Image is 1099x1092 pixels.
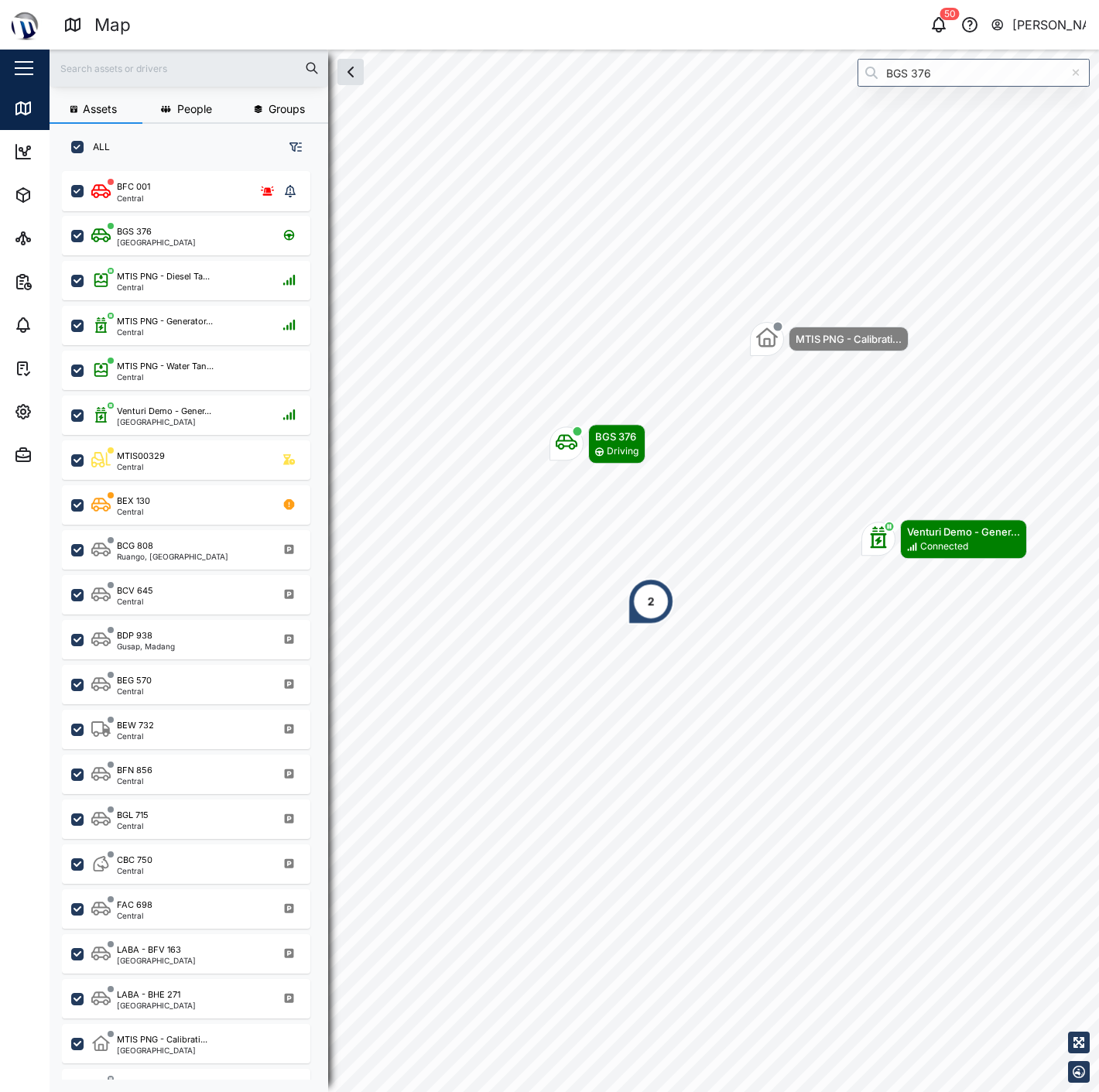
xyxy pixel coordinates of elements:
canvas: Map [50,50,1099,1092]
span: Assets [83,104,117,115]
div: Reports [40,273,93,290]
div: Map marker [750,322,909,356]
div: Central [117,912,152,919]
img: Main Logo [8,8,42,42]
div: MTIS PNG - Water Tan... [117,360,214,373]
div: Map [94,12,131,39]
div: [GEOGRAPHIC_DATA] [117,1046,207,1054]
div: Venturi Demo - Gener... [117,405,211,418]
div: Gusap, Madang [117,642,175,650]
span: Groups [269,104,305,115]
div: [PERSON_NAME] [1012,15,1087,35]
div: BGL 715 [117,809,149,822]
div: Map marker [628,578,674,625]
div: MTIS PNG - Calibrati... [796,331,902,347]
div: Central [117,867,152,875]
div: 2 [648,593,655,610]
div: [GEOGRAPHIC_DATA] [117,957,196,964]
div: BCG 808 [117,539,153,553]
div: MTIS PNG - PNG Power [117,1078,212,1091]
div: LABA - BFV 163 [117,943,181,957]
div: Central [117,194,150,202]
div: MTIS PNG - Diesel Ta... [117,270,210,283]
div: MTIS PNG - Calibrati... [117,1033,207,1046]
div: Alarms [40,317,88,334]
div: Driving [607,444,639,459]
div: Connected [920,539,968,554]
div: Central [117,777,152,785]
div: Venturi Demo - Gener... [907,524,1020,539]
div: CBC 750 [117,854,152,867]
div: Central [117,732,154,740]
div: Assets [40,187,88,204]
div: Central [117,822,149,830]
div: Tasks [40,360,83,377]
div: Central [117,463,165,471]
div: BEW 732 [117,719,154,732]
div: [GEOGRAPHIC_DATA] [117,238,196,246]
input: Search assets or drivers [59,56,319,80]
button: [PERSON_NAME] [990,14,1087,36]
div: Central [117,597,153,605]
div: Central [117,508,150,515]
div: BCV 645 [117,584,153,597]
span: People [177,104,212,115]
div: BEG 570 [117,674,152,687]
div: MTIS00329 [117,450,165,463]
div: BEX 130 [117,495,150,508]
label: ALL [84,141,110,153]
div: Map marker [549,424,645,464]
div: 50 [940,8,960,20]
div: BFC 001 [117,180,150,193]
div: grid [62,166,327,1080]
div: LABA - BHE 271 [117,988,180,1001]
div: Map [40,100,75,117]
div: Map marker [861,519,1027,559]
div: BDP 938 [117,629,152,642]
div: Settings [40,403,95,420]
div: FAC 698 [117,899,152,912]
div: Central [117,687,152,695]
div: BGS 376 [117,225,152,238]
div: BGS 376 [595,429,639,444]
div: Central [117,328,213,336]
div: Admin [40,447,86,464]
div: BFN 856 [117,764,152,777]
div: Central [117,373,214,381]
div: [GEOGRAPHIC_DATA] [117,418,211,426]
input: Search by People, Asset, Geozone or Place [858,59,1090,87]
div: Ruango, [GEOGRAPHIC_DATA] [117,553,228,560]
div: MTIS PNG - Generator... [117,315,213,328]
div: Dashboard [40,143,110,160]
div: Central [117,283,210,291]
div: [GEOGRAPHIC_DATA] [117,1001,196,1009]
div: Sites [40,230,77,247]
